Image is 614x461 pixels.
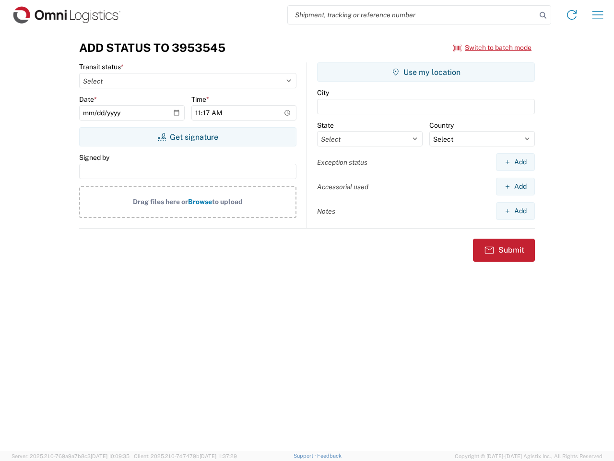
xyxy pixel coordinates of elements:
[191,95,209,104] label: Time
[317,88,329,97] label: City
[134,453,237,459] span: Client: 2025.21.0-7d7479b
[317,62,535,82] button: Use my location
[288,6,536,24] input: Shipment, tracking or reference number
[317,207,335,216] label: Notes
[294,453,318,459] a: Support
[317,158,367,167] label: Exception status
[455,452,602,461] span: Copyright © [DATE]-[DATE] Agistix Inc., All Rights Reserved
[317,453,342,459] a: Feedback
[496,202,535,220] button: Add
[453,40,531,56] button: Switch to batch mode
[317,182,368,191] label: Accessorial used
[79,153,109,162] label: Signed by
[188,198,212,206] span: Browse
[496,153,535,171] button: Add
[91,453,130,459] span: [DATE] 10:09:35
[79,127,296,146] button: Get signature
[133,198,188,206] span: Drag files here or
[200,453,237,459] span: [DATE] 11:37:29
[79,41,225,55] h3: Add Status to 3953545
[429,121,454,130] label: Country
[79,95,97,104] label: Date
[79,62,124,71] label: Transit status
[12,453,130,459] span: Server: 2025.21.0-769a9a7b8c3
[317,121,334,130] label: State
[473,239,535,262] button: Submit
[212,198,243,206] span: to upload
[496,178,535,195] button: Add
